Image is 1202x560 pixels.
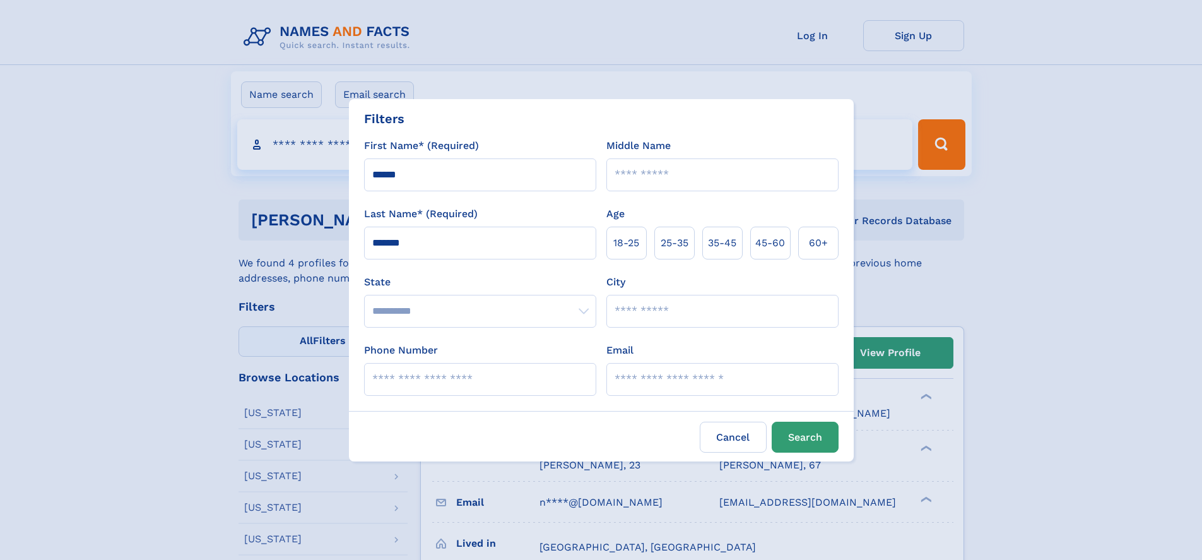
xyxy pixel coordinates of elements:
[700,422,767,453] label: Cancel
[606,138,671,153] label: Middle Name
[606,275,625,290] label: City
[364,138,479,153] label: First Name* (Required)
[364,343,438,358] label: Phone Number
[364,206,478,222] label: Last Name* (Required)
[772,422,839,453] button: Search
[613,235,639,251] span: 18‑25
[708,235,736,251] span: 35‑45
[755,235,785,251] span: 45‑60
[364,109,404,128] div: Filters
[364,275,596,290] label: State
[606,343,633,358] label: Email
[809,235,828,251] span: 60+
[606,206,625,222] label: Age
[661,235,688,251] span: 25‑35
